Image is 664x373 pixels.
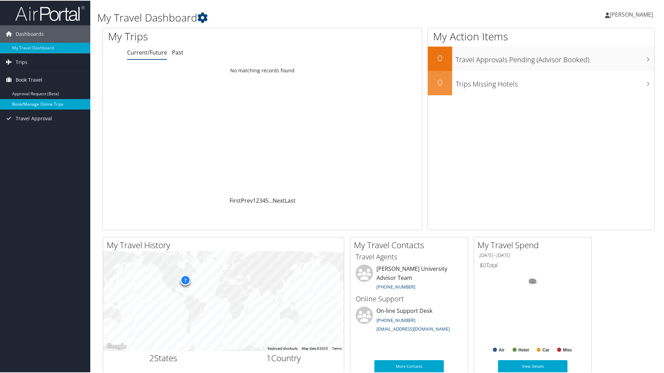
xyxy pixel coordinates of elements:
[498,359,567,372] a: View Details
[97,10,472,24] h1: My Travel Dashboard
[107,238,344,250] h2: My Travel History
[16,109,52,127] span: Travel Approval
[354,238,468,250] h2: My Travel Contacts
[479,261,485,268] span: $0
[356,251,463,261] h3: Travel Agents
[456,75,654,88] h3: Trips Missing Hotels
[428,70,654,95] a: 0Trips Missing Hotels
[605,3,660,24] a: [PERSON_NAME]
[499,347,505,352] text: Air
[256,196,259,204] a: 2
[376,283,415,289] a: [PHONE_NUMBER]
[610,10,653,18] span: [PERSON_NAME]
[16,53,27,70] span: Trips
[352,264,466,292] li: [PERSON_NAME] University Advisor Team
[428,46,654,70] a: 0Travel Approvals Pending (Advisor Booked)
[352,306,466,334] li: On-line Support Desk
[127,48,167,56] a: Current/Future
[268,196,273,204] span: …
[266,351,271,363] span: 1
[230,196,241,204] a: First
[356,293,463,303] h3: Online Support
[108,351,218,363] h2: States
[105,341,128,350] img: Google
[376,325,450,331] a: [EMAIL_ADDRESS][DOMAIN_NAME]
[332,346,342,350] a: Terms (opens in new tab)
[180,274,191,285] div: 7
[16,71,42,88] span: Book Travel
[479,251,586,258] h6: [DATE] - [DATE]
[262,196,265,204] a: 4
[428,29,654,43] h1: My Action Items
[16,25,44,42] span: Dashboards
[268,346,298,350] button: Keyboard shortcuts
[172,48,183,56] a: Past
[259,196,262,204] a: 3
[149,351,154,363] span: 2
[253,196,256,204] a: 1
[302,346,328,350] span: Map data ©2025
[265,196,268,204] a: 5
[105,341,128,350] a: Open this area in Google Maps (opens a new window)
[428,76,452,88] h2: 0
[542,347,549,352] text: Car
[103,64,422,76] td: No matching records found
[428,51,452,63] h2: 0
[273,196,285,204] a: Next
[241,196,253,204] a: Prev
[376,316,415,323] a: [PHONE_NUMBER]
[285,196,296,204] a: Last
[15,5,85,21] img: airportal-logo.png
[479,261,586,268] h6: Total
[374,359,444,372] a: More Contacts
[108,29,284,43] h1: My Trips
[563,347,572,352] text: Misc
[530,279,536,283] tspan: 0%
[229,351,339,363] h2: Country
[478,238,591,250] h2: My Travel Spend
[456,51,654,64] h3: Travel Approvals Pending (Advisor Booked)
[518,347,529,352] text: Hotel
